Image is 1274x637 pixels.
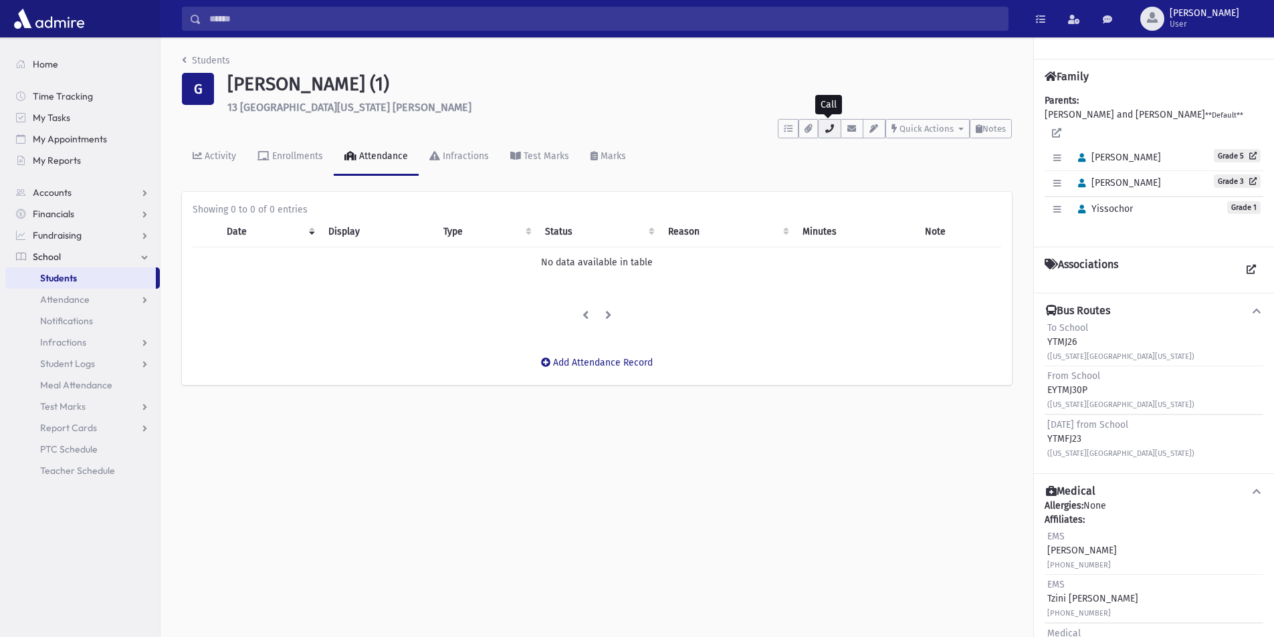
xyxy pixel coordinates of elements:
h6: 13 [GEOGRAPHIC_DATA][US_STATE] [PERSON_NAME] [227,101,1012,114]
a: Grade 3 [1214,174,1261,188]
small: [PHONE_NUMBER] [1047,561,1111,569]
span: User [1170,19,1239,29]
small: [PHONE_NUMBER] [1047,609,1111,618]
span: My Tasks [33,112,70,124]
div: Tzini [PERSON_NAME] [1047,578,1138,620]
span: Yissochor [1072,203,1133,215]
span: Accounts [33,186,72,199]
button: Bus Routes [1045,304,1263,318]
a: PTC Schedule [5,438,160,460]
span: Grade 1 [1227,201,1261,214]
div: YTMFJ23 [1047,418,1194,460]
div: Marks [598,150,626,162]
th: Date: activate to sort column ascending [219,217,320,247]
span: Students [40,272,77,284]
div: [PERSON_NAME] [1047,529,1117,571]
span: Attendance [40,293,90,305]
span: Time Tracking [33,90,93,102]
span: Fundraising [33,229,82,241]
span: [DATE] from School [1047,419,1128,430]
div: Call [815,95,842,114]
a: Student Logs [5,353,160,374]
a: Fundraising [5,225,160,246]
span: My Reports [33,154,81,166]
h4: Family [1045,70,1089,83]
a: Attendance [5,289,160,310]
a: Accounts [5,182,160,203]
h4: Associations [1045,258,1118,282]
span: [PERSON_NAME] [1072,152,1161,163]
th: Reason: activate to sort column ascending [660,217,794,247]
span: Notes [982,124,1006,134]
span: Financials [33,208,74,220]
span: From School [1047,370,1100,382]
a: Teacher Schedule [5,460,160,481]
span: Student Logs [40,358,95,370]
td: No data available in table [193,247,1001,277]
a: Grade 5 [1214,149,1261,162]
span: PTC Schedule [40,443,98,455]
span: [PERSON_NAME] [1072,177,1161,188]
h4: Medical [1046,485,1095,499]
span: Home [33,58,58,70]
span: To School [1047,322,1088,334]
a: Meal Attendance [5,374,160,396]
a: Time Tracking [5,86,160,107]
th: Status: activate to sort column ascending [537,217,659,247]
a: Activity [182,138,247,176]
a: Students [182,55,230,66]
h1: [PERSON_NAME] (1) [227,73,1012,96]
b: Affiliates: [1045,514,1085,525]
small: ([US_STATE][GEOGRAPHIC_DATA][US_STATE]) [1047,352,1194,361]
div: EYTMJ30P [1047,369,1194,411]
small: ([US_STATE][GEOGRAPHIC_DATA][US_STATE]) [1047,400,1194,409]
span: School [33,251,61,263]
a: Notifications [5,310,160,332]
th: Note [917,217,1001,247]
span: Test Marks [40,400,86,412]
th: Display [320,217,435,247]
b: Parents: [1045,95,1079,106]
a: Infractions [419,138,500,176]
a: Test Marks [500,138,580,176]
span: Teacher Schedule [40,465,115,477]
input: Search [201,7,1008,31]
a: Report Cards [5,417,160,438]
span: Meal Attendance [40,379,112,391]
span: EMS [1047,579,1065,590]
button: Medical [1045,485,1263,499]
div: Attendance [356,150,408,162]
a: Test Marks [5,396,160,417]
th: Type: activate to sort column ascending [435,217,538,247]
a: Financials [5,203,160,225]
h4: Bus Routes [1046,304,1110,318]
span: Infractions [40,336,86,348]
div: Infractions [440,150,489,162]
img: AdmirePro [11,5,88,32]
div: Activity [202,150,236,162]
a: View all Associations [1239,258,1263,282]
th: Minutes [794,217,917,247]
small: ([US_STATE][GEOGRAPHIC_DATA][US_STATE]) [1047,449,1194,458]
a: My Tasks [5,107,160,128]
span: Quick Actions [899,124,954,134]
span: EMS [1047,531,1065,542]
nav: breadcrumb [182,53,230,73]
a: Attendance [334,138,419,176]
a: My Reports [5,150,160,171]
div: Showing 0 to 0 of 0 entries [193,203,1001,217]
span: Report Cards [40,422,97,434]
a: My Appointments [5,128,160,150]
div: Test Marks [521,150,569,162]
div: Enrollments [270,150,323,162]
span: [PERSON_NAME] [1170,8,1239,19]
button: Notes [970,119,1012,138]
div: [PERSON_NAME] and [PERSON_NAME] [1045,94,1263,236]
div: YTMJ26 [1047,321,1194,363]
a: School [5,246,160,267]
a: Home [5,53,160,75]
a: Students [5,267,156,289]
b: Allergies: [1045,500,1083,511]
a: Infractions [5,332,160,353]
a: Marks [580,138,637,176]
